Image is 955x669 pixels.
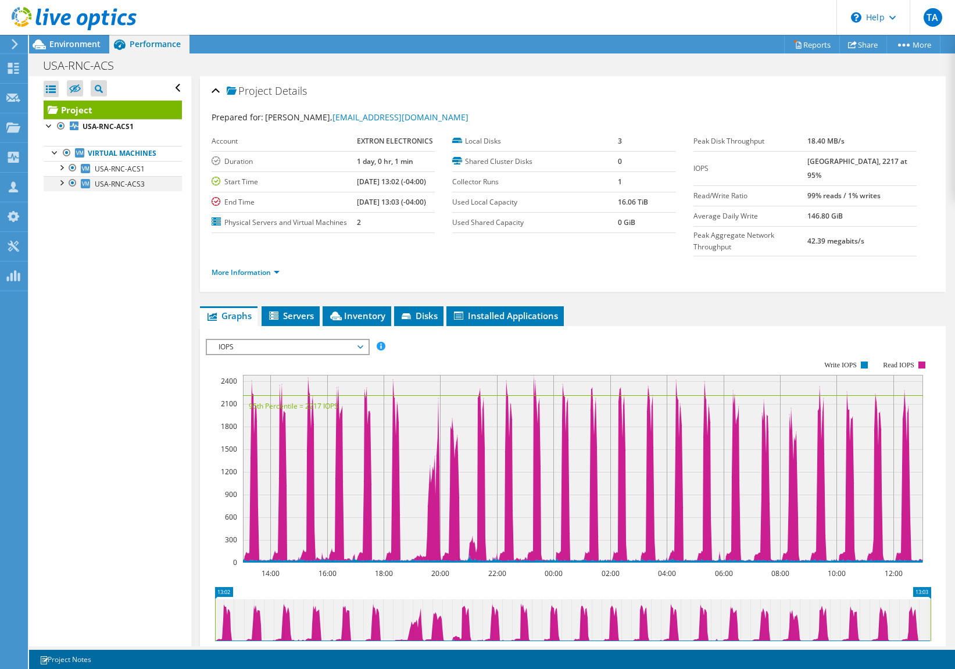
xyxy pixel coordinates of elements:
a: [EMAIL_ADDRESS][DOMAIN_NAME] [332,112,468,123]
text: 20:00 [413,645,431,654]
a: USA-RNC-ACS1 [44,119,182,134]
text: 19:00 [384,645,402,654]
a: Project Notes [31,652,99,667]
text: 14:00 [261,568,279,578]
text: 10:00 [831,645,849,654]
text: Read IOPS [883,361,914,369]
b: [GEOGRAPHIC_DATA], 2217 at 95% [807,156,907,180]
text: 1800 [221,421,237,431]
text: 0 [233,557,237,567]
a: More [886,35,940,53]
b: 16.06 TiB [618,197,648,207]
text: 22:00 [488,568,506,578]
text: 18:00 [374,568,392,578]
b: 42.39 megabits/s [807,236,864,246]
text: 00:00 [532,645,550,654]
b: 1 day, 0 hr, 1 min [357,156,413,166]
text: 10:00 [827,568,845,578]
a: Project [44,101,182,119]
text: Write IOPS [824,361,857,369]
h1: USA-RNC-ACS [38,59,132,72]
span: Details [275,84,307,98]
text: 16:00 [294,645,312,654]
text: 16:00 [318,568,336,578]
text: 900 [225,489,237,499]
b: 146.80 GiB [807,211,843,221]
text: 08:00 [771,645,789,654]
text: 02:00 [592,645,610,654]
text: 1200 [221,467,237,477]
text: 20:00 [431,568,449,578]
text: 12:00 [884,568,902,578]
label: Local Disks [452,135,617,147]
text: 05:00 [681,645,699,654]
label: Account [212,135,357,147]
text: 17:00 [324,645,342,654]
a: More Information [212,267,280,277]
text: 14:00 [235,645,253,654]
text: 22:00 [473,645,491,654]
a: Reports [784,35,840,53]
b: 2 [357,217,361,227]
span: Disks [400,310,438,321]
text: 08:00 [771,568,789,578]
text: 2400 [221,376,237,386]
label: Read/Write Ratio [693,190,807,202]
b: 18.40 MB/s [807,136,845,146]
text: 1500 [221,444,237,454]
span: Environment [49,38,101,49]
label: Duration [212,156,357,167]
label: Used Local Capacity [452,196,617,208]
text: 13:00 [920,645,938,654]
text: 600 [225,512,237,522]
label: Shared Cluster Disks [452,156,617,167]
b: EXTRON ELECTRONICS [357,136,433,146]
span: Graphs [206,310,252,321]
text: 95th Percentile = 2217 IOPS [249,401,338,411]
label: End Time [212,196,357,208]
span: USA-RNC-ACS3 [95,179,145,189]
label: Collector Runs [452,176,617,188]
text: 18:00 [354,645,372,654]
text: 01:00 [562,645,580,654]
b: 99% reads / 1% writes [807,191,881,201]
b: 3 [618,136,622,146]
a: Share [839,35,887,53]
text: 00:00 [544,568,562,578]
span: USA-RNC-ACS1 [95,164,145,174]
a: USA-RNC-ACS1 [44,161,182,176]
label: Physical Servers and Virtual Machines [212,217,357,228]
label: Peak Disk Throughput [693,135,807,147]
span: IOPS [213,340,362,354]
text: 12:00 [890,645,908,654]
text: 04:00 [652,645,670,654]
a: USA-RNC-ACS3 [44,176,182,191]
span: [PERSON_NAME], [265,112,468,123]
span: Project [227,85,272,97]
b: USA-RNC-ACS1 [83,121,134,131]
text: 23:00 [503,645,521,654]
b: 0 GiB [618,217,635,227]
span: Inventory [328,310,385,321]
b: 0 [618,156,622,166]
span: TA [924,8,942,27]
span: Performance [130,38,181,49]
label: Prepared for: [212,112,263,123]
text: 02:00 [601,568,619,578]
text: 04:00 [657,568,675,578]
label: Used Shared Capacity [452,217,617,228]
label: IOPS [693,163,807,174]
svg: \n [851,12,861,23]
a: Virtual Machines [44,146,182,161]
text: 06:00 [711,645,729,654]
text: 11:00 [860,645,878,654]
text: 03:00 [622,645,640,654]
label: Average Daily Write [693,210,807,222]
span: Servers [267,310,314,321]
text: 2100 [221,399,237,409]
text: 06:00 [714,568,732,578]
b: 1 [618,177,622,187]
text: 300 [225,535,237,545]
label: Start Time [212,176,357,188]
b: [DATE] 13:03 (-04:00) [357,197,426,207]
